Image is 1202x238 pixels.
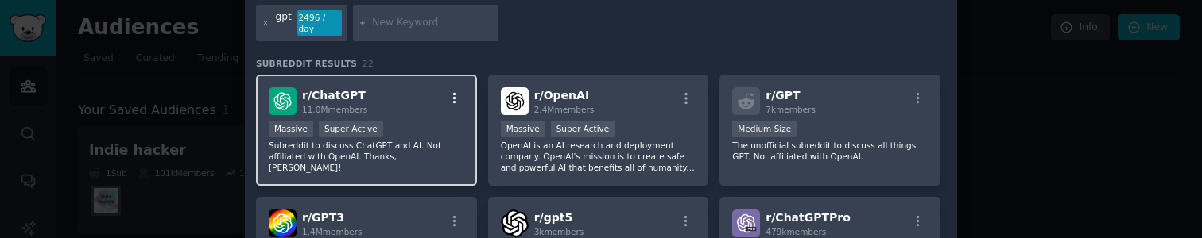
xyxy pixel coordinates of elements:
span: r/ GPT3 [302,211,344,224]
div: Super Active [551,121,615,137]
input: New Keyword [372,16,493,30]
img: OpenAI [501,87,529,115]
span: 1.4M members [302,227,363,236]
div: Massive [269,121,313,137]
span: r/ ChatGPT [302,89,366,102]
span: r/ ChatGPTPro [766,211,851,224]
span: 2.4M members [534,105,595,114]
span: 7k members [766,105,816,114]
div: Medium Size [732,121,797,137]
img: gpt5 [501,209,529,237]
p: Subreddit to discuss ChatGPT and AI. Not affiliated with OpenAI. Thanks, [PERSON_NAME]! [269,140,464,173]
span: Subreddit Results [256,58,357,69]
span: 11.0M members [302,105,367,114]
span: r/ OpenAI [534,89,589,102]
span: r/ gpt5 [534,211,573,224]
span: 22 [363,59,374,68]
img: ChatGPT [269,87,297,115]
span: 3k members [534,227,584,236]
div: Super Active [319,121,383,137]
img: ChatGPTPro [732,209,760,237]
div: Massive [501,121,545,137]
span: r/ GPT [766,89,800,102]
div: gpt [276,10,292,36]
p: The unofficial subreddit to discuss all things GPT. Not affiliated with OpenAI. [732,140,928,162]
p: OpenAI is an AI research and deployment company. OpenAI's mission is to create safe and powerful ... [501,140,696,173]
div: 2496 / day [297,10,342,36]
span: 479k members [766,227,826,236]
img: GPT3 [269,209,297,237]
